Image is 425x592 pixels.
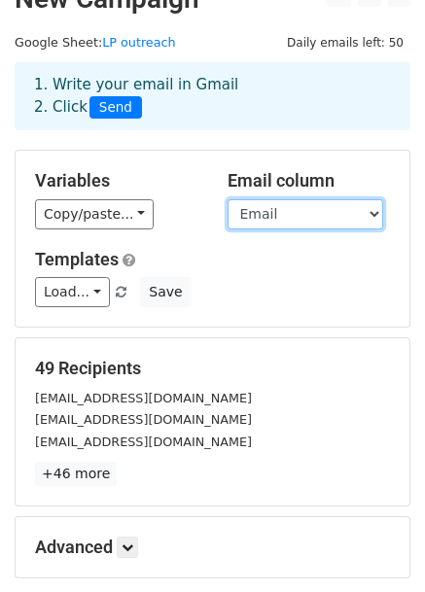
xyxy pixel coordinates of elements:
span: Daily emails left: 50 [280,32,410,53]
h5: Variables [35,170,198,192]
a: Daily emails left: 50 [280,35,410,50]
a: +46 more [35,462,117,486]
div: 1. Write your email in Gmail 2. Click [19,74,406,119]
button: Save [140,277,191,307]
small: Google Sheet: [15,35,176,50]
small: [EMAIL_ADDRESS][DOMAIN_NAME] [35,412,252,427]
a: Load... [35,277,110,307]
small: [EMAIL_ADDRESS][DOMAIN_NAME] [35,435,252,449]
a: LP outreach [102,35,175,50]
iframe: Chat Widget [328,499,425,592]
h5: Email column [228,170,391,192]
a: Templates [35,249,119,269]
small: [EMAIL_ADDRESS][DOMAIN_NAME] [35,391,252,405]
h5: 49 Recipients [35,358,390,379]
a: Copy/paste... [35,199,154,229]
span: Send [89,96,142,120]
h5: Advanced [35,537,390,558]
